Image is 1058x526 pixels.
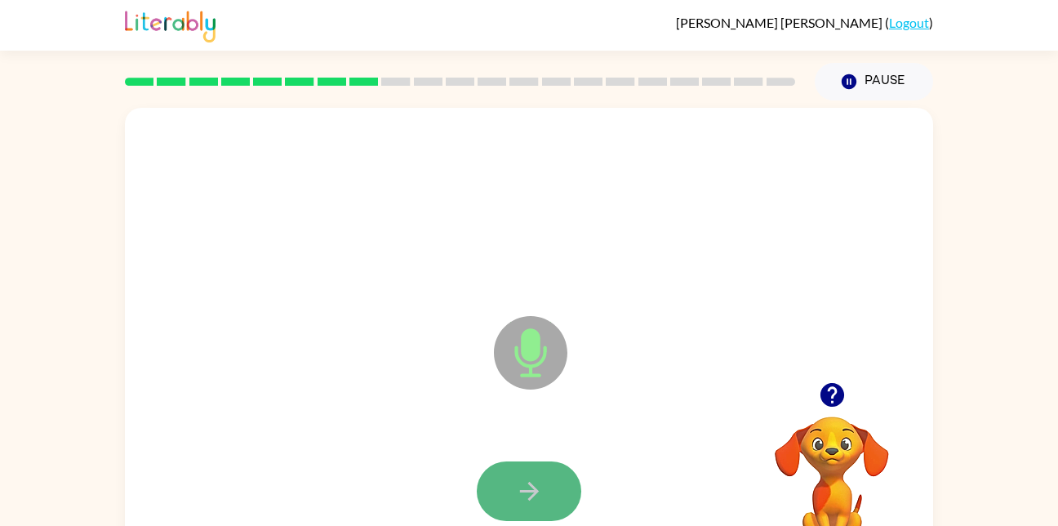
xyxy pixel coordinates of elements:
div: ( ) [676,15,933,30]
img: Literably [125,7,216,42]
span: [PERSON_NAME] [PERSON_NAME] [676,15,885,30]
button: Pause [815,63,933,100]
a: Logout [889,15,929,30]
